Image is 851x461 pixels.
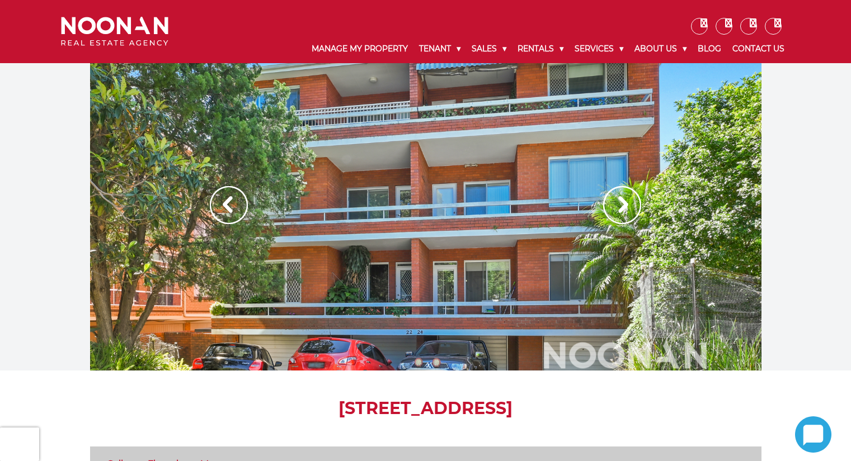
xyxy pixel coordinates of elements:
a: Rentals [512,35,569,63]
a: Sales [466,35,512,63]
a: Blog [692,35,727,63]
a: Tenant [413,35,466,63]
a: Services [569,35,629,63]
img: Arrow slider [603,186,641,224]
img: Noonan Real Estate Agency [61,17,168,46]
a: About Us [629,35,692,63]
h1: [STREET_ADDRESS] [90,398,761,419]
a: Manage My Property [306,35,413,63]
a: Contact Us [727,35,790,63]
img: Arrow slider [210,186,248,224]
